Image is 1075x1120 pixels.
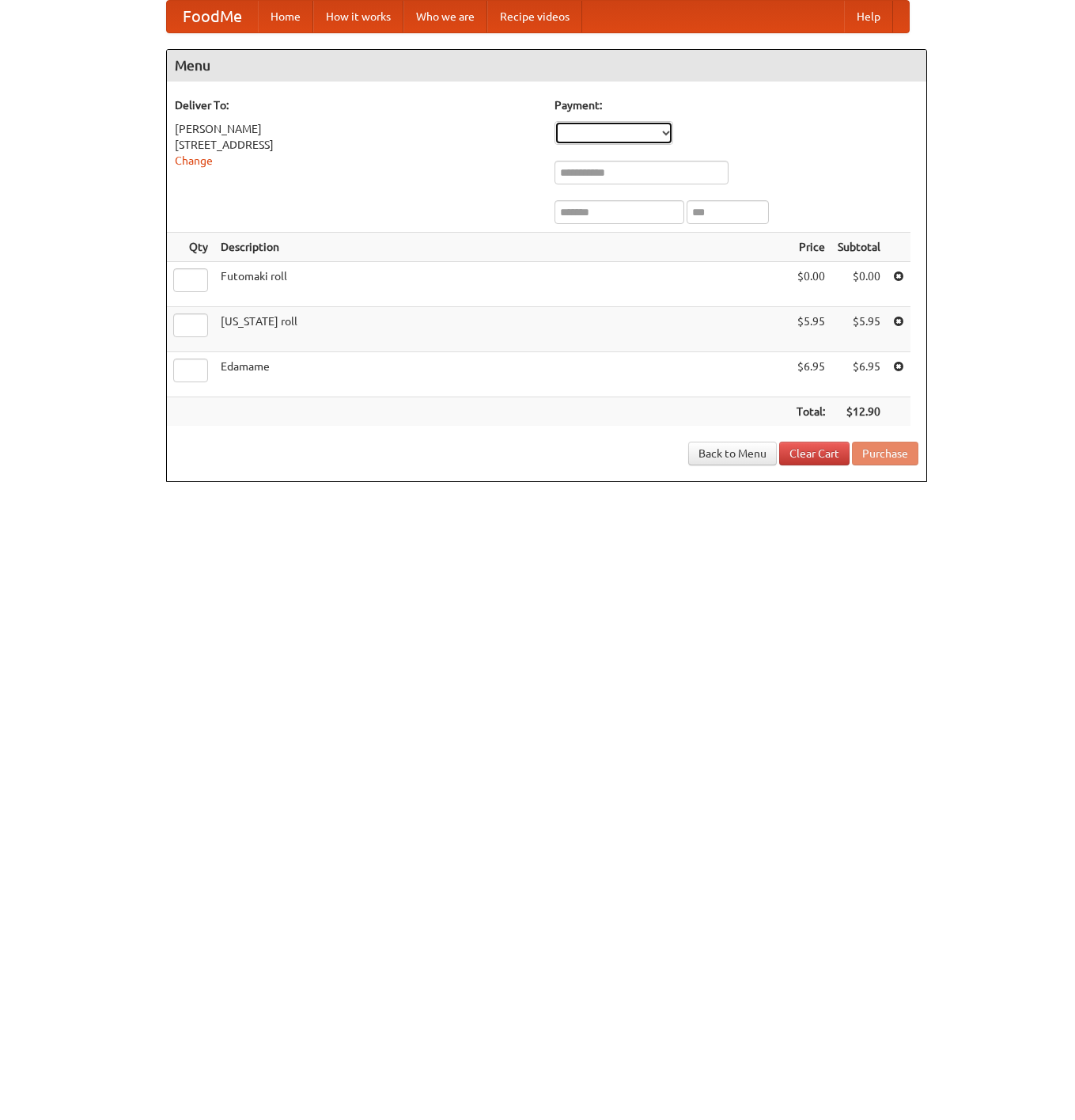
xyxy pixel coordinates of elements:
a: Who we are [403,1,487,32]
h5: Deliver To: [175,97,539,113]
button: Purchase [852,442,918,465]
div: [STREET_ADDRESS] [175,137,539,153]
th: Subtotal [831,233,887,262]
div: [PERSON_NAME] [175,121,539,137]
a: Back to Menu [688,442,777,465]
th: Total: [790,397,831,427]
th: Qty [167,233,214,262]
th: Price [790,233,831,262]
a: Recipe videos [487,1,582,32]
td: $6.95 [790,352,831,397]
td: $5.95 [831,307,887,352]
h5: Payment: [555,97,918,113]
td: [US_STATE] roll [214,307,790,352]
a: Change [175,154,213,167]
h4: Menu [167,50,926,82]
td: $0.00 [831,262,887,307]
a: How it works [313,1,403,32]
td: $5.95 [790,307,831,352]
td: $6.95 [831,352,887,397]
td: Futomaki roll [214,262,790,307]
th: $12.90 [831,397,887,427]
a: Clear Cart [779,442,850,465]
td: Edamame [214,352,790,397]
td: $0.00 [790,262,831,307]
a: Home [258,1,313,32]
a: Help [844,1,893,32]
th: Description [214,233,790,262]
a: FoodMe [167,1,258,32]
